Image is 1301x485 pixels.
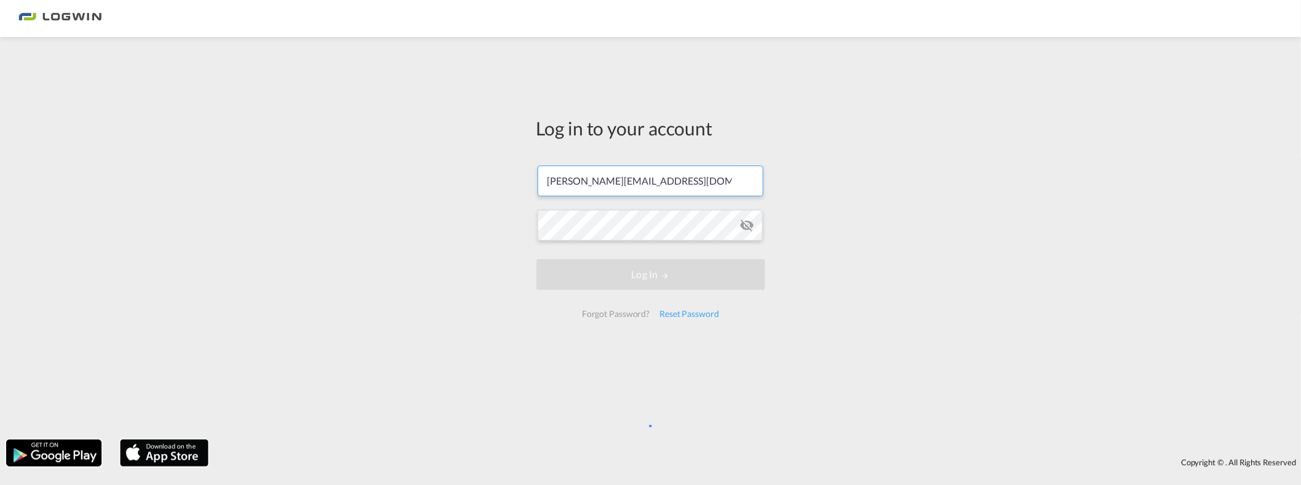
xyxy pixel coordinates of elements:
[215,452,1301,473] div: Copyright © . All Rights Reserved
[536,259,765,290] button: LOGIN
[119,438,210,468] img: apple.png
[577,303,654,325] div: Forgot Password?
[18,5,101,33] img: 2761ae10d95411efa20a1f5e0282d2d7.png
[739,218,754,233] md-icon: icon-eye-off
[654,303,724,325] div: Reset Password
[538,166,763,196] input: Enter email/phone number
[536,115,765,141] div: Log in to your account
[5,438,103,468] img: google.png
